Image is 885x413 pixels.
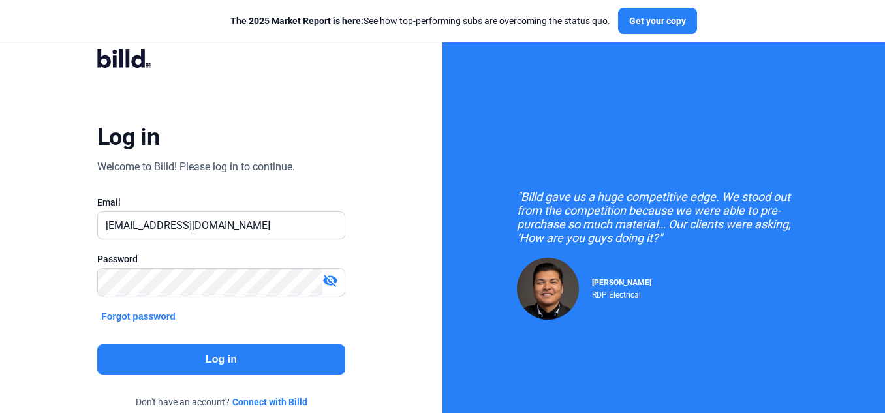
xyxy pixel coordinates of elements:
button: Forgot password [97,309,179,324]
button: Log in [97,344,345,375]
div: Email [97,196,345,209]
mat-icon: visibility_off [322,273,338,288]
div: Log in [97,123,159,151]
div: RDP Electrical [592,287,651,299]
a: Connect with Billd [232,395,307,408]
div: "Billd gave us a huge competitive edge. We stood out from the competition because we were able to... [517,190,811,245]
img: Raul Pacheco [517,258,579,320]
span: The 2025 Market Report is here: [230,16,364,26]
div: See how top-performing subs are overcoming the status quo. [230,14,610,27]
div: Password [97,252,345,266]
span: [PERSON_NAME] [592,278,651,287]
div: Don't have an account? [97,395,345,408]
div: Welcome to Billd! Please log in to continue. [97,159,295,175]
button: Get your copy [618,8,697,34]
